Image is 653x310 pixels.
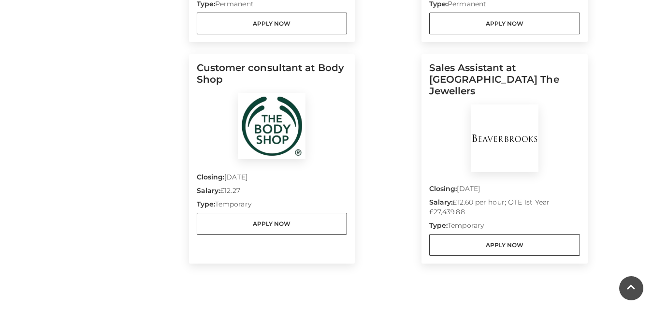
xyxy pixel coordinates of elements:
[429,184,580,197] p: [DATE]
[429,221,580,234] p: Temporary
[429,13,580,34] a: Apply Now
[197,173,225,181] strong: Closing:
[197,213,348,235] a: Apply Now
[429,198,453,207] strong: Salary:
[238,93,305,159] img: Body Shop
[471,104,538,172] img: BeaverBrooks The Jewellers
[197,200,215,208] strong: Type:
[197,186,348,199] p: £12.27
[429,197,580,221] p: £12.60 per hour; OTE 1st Year £27,439.88
[429,221,448,230] strong: Type:
[197,13,348,34] a: Apply Now
[197,199,348,213] p: Temporary
[429,184,457,193] strong: Closing:
[429,234,580,256] a: Apply Now
[197,186,220,195] strong: Salary:
[197,62,348,93] h5: Customer consultant at Body Shop
[197,172,348,186] p: [DATE]
[429,62,580,104] h5: Sales Assistant at [GEOGRAPHIC_DATA] The Jewellers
